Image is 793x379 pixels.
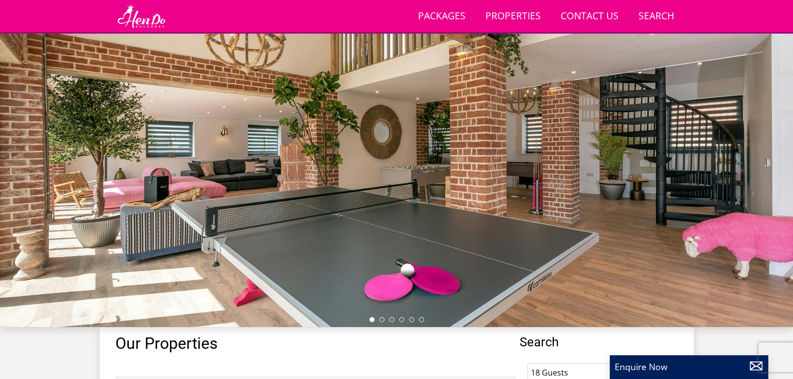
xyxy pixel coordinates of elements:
[615,360,763,373] p: Enquire Now
[115,4,167,29] img: Hen Do Packages
[520,335,678,349] span: Search
[481,5,545,28] a: Properties
[557,5,623,28] a: Contact Us
[115,335,516,352] h1: Our Properties
[414,5,470,28] a: Packages
[634,5,678,28] a: Search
